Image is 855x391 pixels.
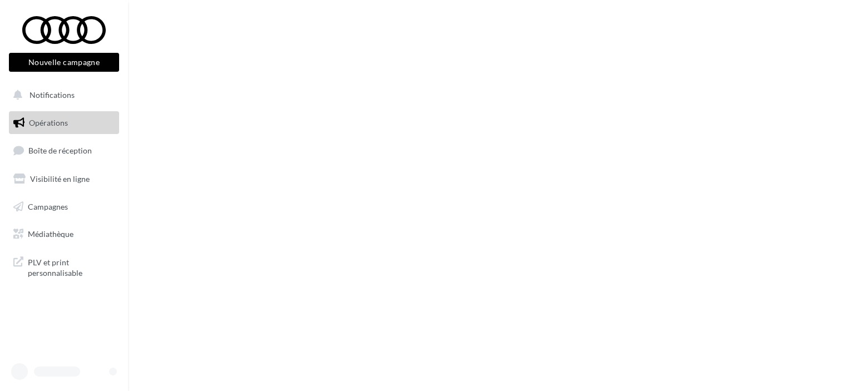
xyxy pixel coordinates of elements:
button: Nouvelle campagne [9,53,119,72]
a: PLV et print personnalisable [7,250,121,283]
span: Opérations [29,118,68,127]
span: Campagnes [28,201,68,211]
span: Boîte de réception [28,146,92,155]
span: Médiathèque [28,229,73,239]
button: Notifications [7,83,117,107]
span: Visibilité en ligne [30,174,90,184]
a: Boîte de réception [7,138,121,162]
a: Visibilité en ligne [7,167,121,191]
a: Opérations [7,111,121,135]
span: PLV et print personnalisable [28,255,115,279]
span: Notifications [30,90,75,100]
a: Médiathèque [7,222,121,246]
a: Campagnes [7,195,121,219]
